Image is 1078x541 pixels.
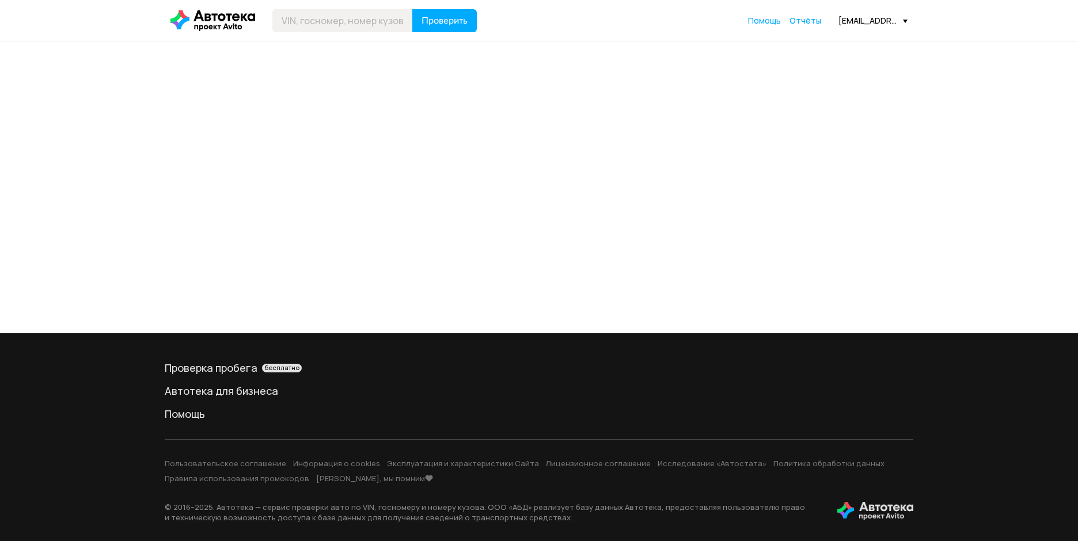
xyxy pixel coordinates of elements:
[789,15,821,26] a: Отчёты
[165,361,913,375] a: Проверка пробегабесплатно
[165,384,913,398] a: Автотека для бизнеса
[748,15,781,26] a: Помощь
[387,458,539,468] a: Эксплуатация и характеристики Сайта
[422,16,468,25] span: Проверить
[165,473,309,483] a: Правила использования промокодов
[165,502,819,523] p: © 2016– 2025 . Автотека — сервис проверки авто по VIN, госномеру и номеру кузова. ООО «АБД» реали...
[316,473,433,483] a: [PERSON_NAME], мы помним
[546,458,651,468] a: Лицензионное соглашение
[837,502,913,520] img: tWS6KzJlK1XUpy65r7uaHVIs4JI6Dha8Nraz9T2hA03BhoCc4MtbvZCxBLwJIh+mQSIAkLBJpqMoKVdP8sONaFJLCz6I0+pu7...
[412,9,477,32] button: Проверить
[838,15,908,26] div: [EMAIL_ADDRESS][DOMAIN_NAME]
[293,458,380,468] a: Информация о cookies
[658,458,766,468] a: Исследование «Автостата»
[773,458,885,468] a: Политика обработки данных
[272,9,413,32] input: VIN, госномер, номер кузова
[264,364,299,372] span: бесплатно
[165,407,913,421] a: Помощь
[165,361,913,375] div: Проверка пробега
[165,458,286,468] a: Пользовательское соглашение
